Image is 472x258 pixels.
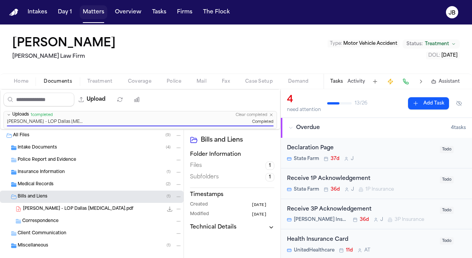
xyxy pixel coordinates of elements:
[222,78,230,85] span: Fax
[347,78,365,85] button: Activity
[80,5,107,19] button: Matters
[18,230,66,237] span: Client Communication
[190,202,208,208] span: Created
[174,5,195,19] button: Firms
[288,78,309,85] span: Demand
[287,205,435,214] div: Receive 3P Acknowledgement
[18,145,57,151] span: Intake Documents
[14,78,28,85] span: Home
[425,41,449,47] span: Treatment
[112,5,144,19] button: Overview
[9,9,18,16] a: Home
[190,151,274,158] h3: Folder Information
[281,199,472,230] div: Open task: Receive 3P Acknowledgement
[166,182,170,186] span: ( 2 )
[190,162,202,170] span: Files
[330,41,342,46] span: Type :
[330,78,343,85] button: Tasks
[406,41,423,47] span: Status:
[12,52,119,61] h2: [PERSON_NAME] Law Firm
[440,237,454,245] span: Todo
[236,113,267,118] button: Clear completed
[4,111,277,119] button: Uploads1completedClear completed
[166,145,170,150] span: ( 4 )
[360,217,369,223] span: 36d
[128,78,151,85] span: Coverage
[190,191,274,199] h3: Timestamps
[167,243,170,248] span: ( 1 )
[449,10,456,16] text: JB
[351,156,354,162] span: J
[296,124,320,132] span: Overdue
[265,173,274,181] span: 1
[294,186,319,193] span: State Farm
[331,156,339,162] span: 37d
[166,205,174,213] button: Download L. Parson - LOP Dallas Radiology.pdf
[281,118,472,138] button: Overdue4tasks
[370,76,380,87] button: Add Task
[18,157,76,163] span: Police Report and Evidence
[440,207,454,214] span: Todo
[440,146,454,153] span: Todo
[287,235,435,244] div: Health Insurance Card
[252,119,274,125] span: Completed
[287,175,435,183] div: Receive 1P Acknowledgement
[385,76,396,87] button: Create Immediate Task
[251,211,267,218] span: [DATE]
[294,217,348,223] span: [PERSON_NAME] Insurance
[380,217,383,223] span: J
[281,138,472,168] div: Open task: Declaration Page
[441,53,457,58] span: [DATE]
[200,5,233,19] button: The Flock
[428,53,440,58] span: DOL :
[7,119,84,125] span: [PERSON_NAME] - LOP Dallas [MEDICAL_DATA].pdf
[197,78,206,85] span: Mail
[251,202,267,208] span: [DATE]
[251,202,274,208] button: [DATE]
[25,5,50,19] button: Intakes
[403,39,460,49] button: Change status from Treatment
[251,211,274,218] button: [DATE]
[55,5,75,19] button: Day 1
[167,194,170,199] span: ( 1 )
[439,78,460,85] span: Assistant
[426,52,460,59] button: Edit DOL: 2025-07-14
[201,136,274,145] h2: Bills and Liens
[190,173,219,181] span: Subfolders
[365,186,394,193] span: 1P Insurance
[167,170,170,174] span: ( 1 )
[167,78,181,85] span: Police
[294,156,319,162] span: State Farm
[9,9,18,16] img: Finch Logo
[87,78,113,85] span: Treatment
[31,113,53,118] span: 1 completed
[395,217,424,223] span: 3P Insurance
[431,78,460,85] button: Assistant
[265,162,274,170] span: 1
[355,100,367,106] span: 13 / 26
[408,97,449,109] button: Add Task
[18,169,65,176] span: Insurance Information
[245,78,273,85] span: Case Setup
[18,194,48,200] span: Bills and Liens
[294,247,334,253] span: UnitedHealthcare
[190,224,274,231] button: Technical Details
[149,5,169,19] a: Tasks
[13,132,29,139] span: All Files
[287,94,321,106] div: 4
[44,78,72,85] span: Documents
[451,125,466,131] span: 4 task s
[23,206,133,212] span: [PERSON_NAME] - LOP Dallas [MEDICAL_DATA].pdf
[281,168,472,199] div: Open task: Receive 1P Acknowledgement
[331,186,340,193] span: 36d
[18,181,54,188] span: Medical Records
[18,243,48,249] span: Miscellaneous
[287,144,435,153] div: Declaration Page
[12,112,29,118] span: Uploads
[166,133,170,137] span: ( 9 )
